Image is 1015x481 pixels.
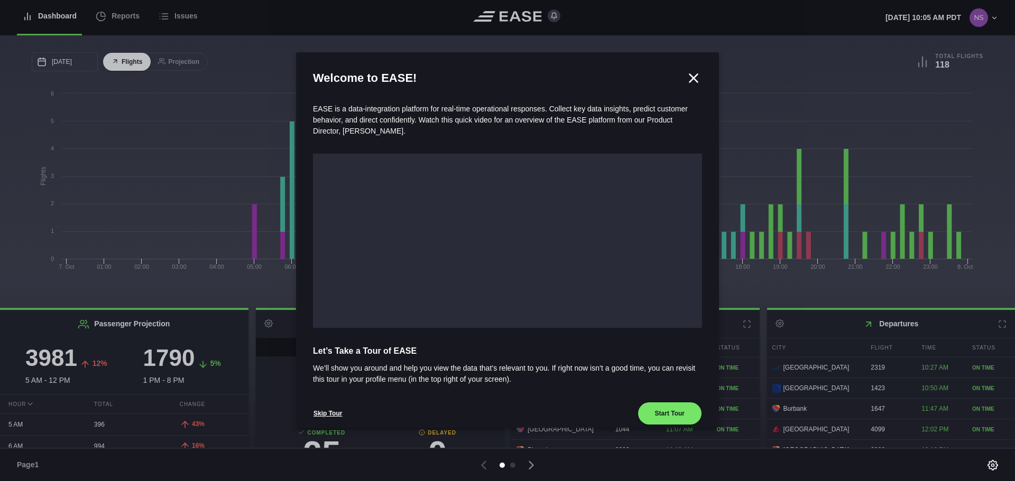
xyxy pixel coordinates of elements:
[313,402,343,425] button: Skip Tour
[313,105,688,135] span: EASE is a data-integration platform for real-time operational responses. Collect key data insight...
[17,459,43,470] span: Page 1
[313,69,685,87] h2: Welcome to EASE!
[313,363,702,385] span: We’ll show you around and help you view the data that’s relevant to you. If right now isn’t a goo...
[313,154,702,328] iframe: onboarding
[638,402,702,425] button: Start Tour
[313,345,702,357] span: Let’s Take a Tour of EASE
